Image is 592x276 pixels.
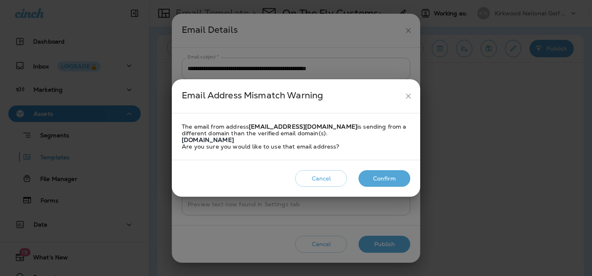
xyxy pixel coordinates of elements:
strong: [EMAIL_ADDRESS][DOMAIN_NAME] [249,123,357,130]
button: Cancel [295,170,347,187]
button: close [401,88,416,104]
button: Confirm [359,170,410,187]
div: Email Address Mismatch Warning [182,88,401,104]
strong: [DOMAIN_NAME] [182,136,234,144]
div: The email from address is sending from a different domain than the verified email domain(s): Are ... [182,123,410,150]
